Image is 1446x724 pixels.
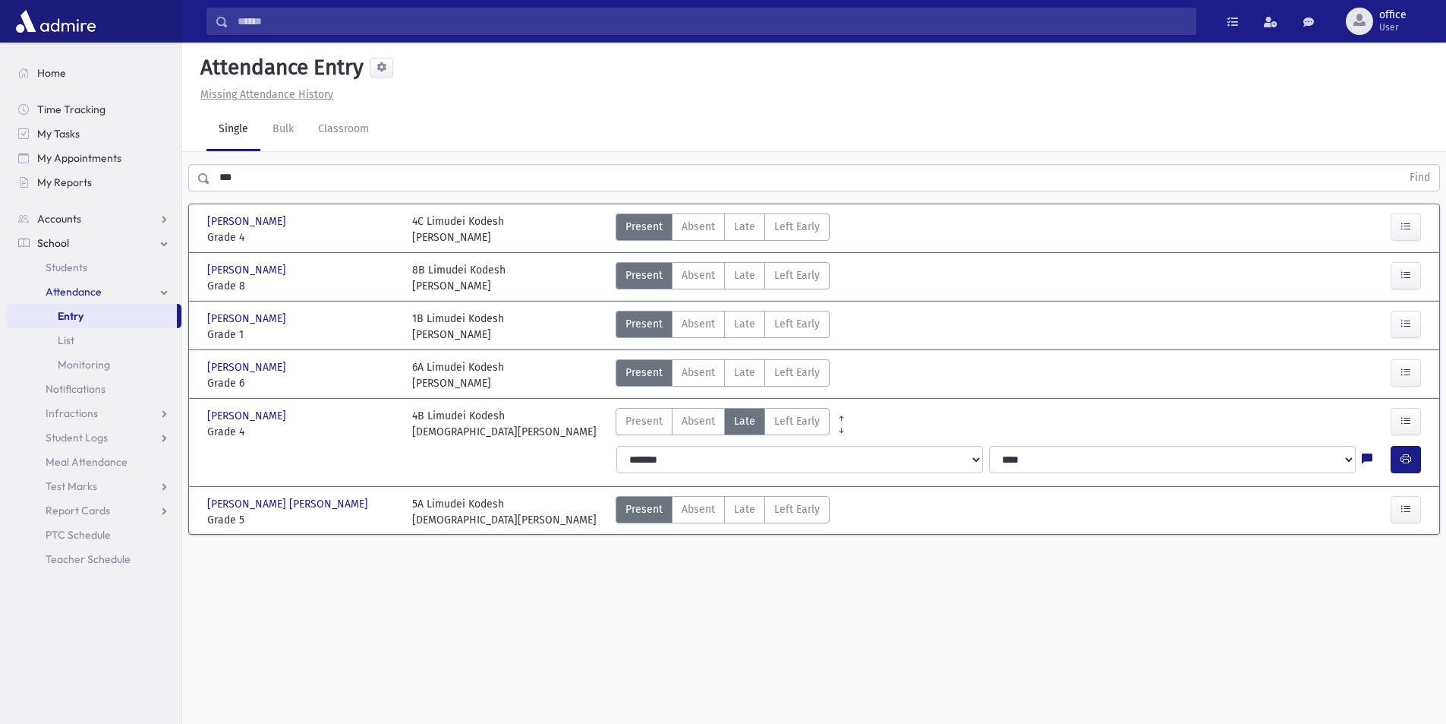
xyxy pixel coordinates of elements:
span: Entry [58,309,83,323]
span: Present [625,365,663,381]
a: Students [6,255,181,280]
span: [PERSON_NAME] [207,311,289,327]
span: Teacher Schedule [46,552,131,566]
span: Present [625,267,663,283]
button: Find [1400,165,1439,191]
a: My Appointments [6,146,181,170]
a: School [6,231,181,255]
span: Late [734,219,755,235]
a: My Tasks [6,122,181,146]
a: Teacher Schedule [6,547,181,571]
a: My Reports [6,170,181,194]
a: Entry [6,304,177,328]
span: Left Early [774,316,820,332]
h5: Attendance Entry [194,55,364,81]
span: Meal Attendance [46,455,128,469]
span: Test Marks [46,479,97,493]
span: Left Early [774,267,820,283]
span: PTC Schedule [46,528,111,542]
span: Grade 4 [207,229,397,245]
span: Absent [682,365,715,381]
span: [PERSON_NAME] [207,408,289,424]
a: Student Logs [6,425,181,450]
u: Missing Attendance History [200,88,333,101]
a: Accounts [6,207,181,231]
span: User [1379,21,1407,33]
a: Classroom [306,109,381,151]
span: [PERSON_NAME] [207,213,289,229]
span: Late [734,501,755,517]
a: Bulk [260,109,306,151]
span: Absent [682,316,715,332]
div: 1B Limudei Kodesh [PERSON_NAME] [412,311,504,343]
a: Home [6,61,181,85]
div: 4C Limudei Kodesh [PERSON_NAME] [412,213,504,245]
span: [PERSON_NAME] [207,359,289,375]
span: Students [46,261,87,274]
span: Late [734,413,755,429]
a: Report Cards [6,498,181,523]
span: Present [625,219,663,235]
a: Meal Attendance [6,450,181,474]
span: [PERSON_NAME] [207,262,289,278]
div: 4B Limudei Kodesh [DEMOGRAPHIC_DATA][PERSON_NAME] [412,408,597,440]
span: Late [734,316,755,332]
div: AttTypes [616,311,830,343]
span: Grade 1 [207,327,397,343]
a: List [6,328,181,353]
span: Infractions [46,406,98,420]
span: My Appointments [37,151,121,165]
span: Home [37,66,66,80]
span: Grade 5 [207,512,397,528]
span: Attendance [46,285,102,299]
span: Grade 4 [207,424,397,440]
span: Absent [682,219,715,235]
a: Notifications [6,377,181,401]
span: Time Tracking [37,103,106,116]
span: Absent [682,501,715,517]
span: Present [625,413,663,429]
a: Monitoring [6,353,181,377]
span: Late [734,267,755,283]
span: Notifications [46,382,106,396]
span: Left Early [774,219,820,235]
div: AttTypes [616,359,830,391]
div: AttTypes [616,408,830,440]
span: Report Cards [46,504,110,517]
span: Grade 8 [207,278,397,294]
img: AdmirePro [12,6,99,36]
a: Missing Attendance History [194,88,333,101]
input: Search [228,8,1196,35]
span: Present [625,501,663,517]
a: Infractions [6,401,181,425]
a: Time Tracking [6,97,181,122]
span: My Reports [37,175,92,189]
div: AttTypes [616,213,830,245]
span: Monitoring [58,358,110,371]
div: 6A Limudei Kodesh [PERSON_NAME] [412,359,504,391]
div: AttTypes [616,262,830,294]
a: Single [206,109,260,151]
span: Late [734,365,755,381]
span: Grade 6 [207,375,397,391]
span: Present [625,316,663,332]
span: My Tasks [37,127,80,141]
span: Absent [682,413,715,429]
a: Test Marks [6,474,181,498]
span: [PERSON_NAME] [PERSON_NAME] [207,496,371,512]
span: Absent [682,267,715,283]
span: Left Early [774,501,820,517]
span: Accounts [37,212,81,226]
span: office [1379,9,1407,21]
span: List [58,334,74,347]
span: Left Early [774,365,820,381]
span: Student Logs [46,431,108,444]
span: School [37,236,69,250]
a: Attendance [6,280,181,304]
span: Left Early [774,413,820,429]
div: 5A Limudei Kodesh [DEMOGRAPHIC_DATA][PERSON_NAME] [412,496,597,528]
div: 8B Limudei Kodesh [PERSON_NAME] [412,262,506,294]
a: PTC Schedule [6,523,181,547]
div: AttTypes [616,496,830,528]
